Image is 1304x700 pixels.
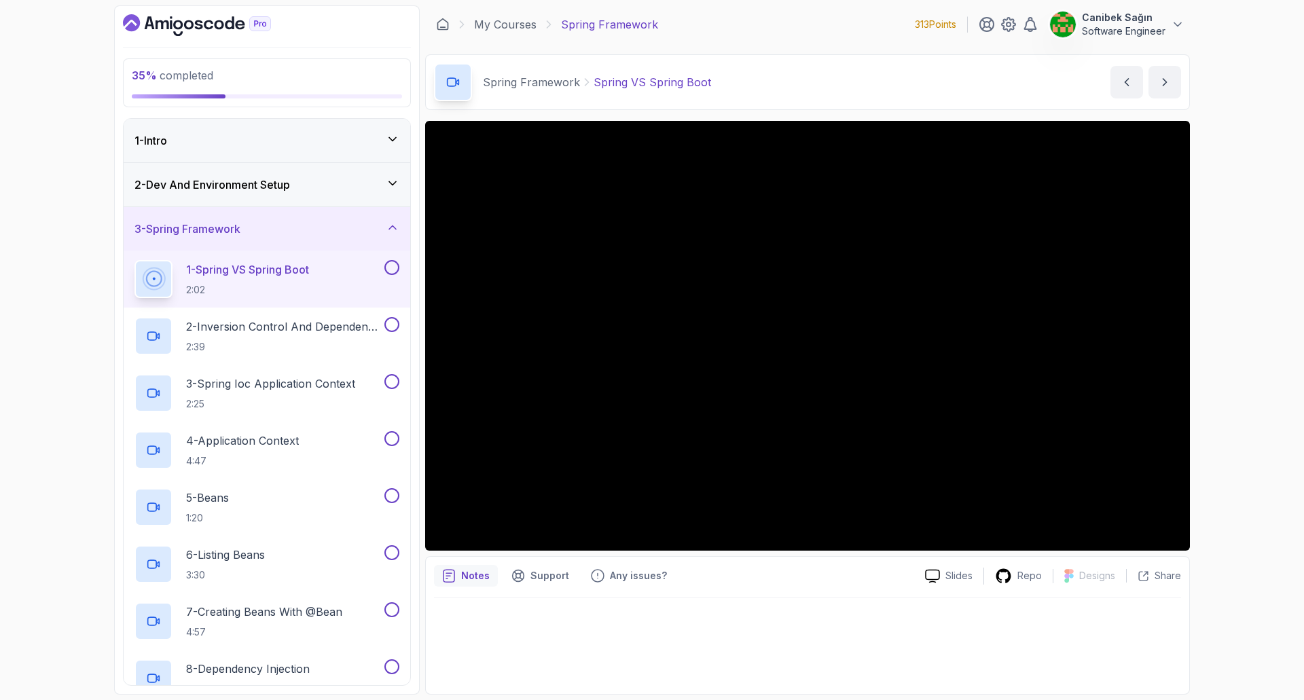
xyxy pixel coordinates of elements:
[483,74,580,90] p: Spring Framework
[610,569,667,583] p: Any issues?
[594,74,711,90] p: Spring VS Spring Boot
[134,260,399,298] button: 1-Spring VS Spring Boot2:02
[1148,66,1181,98] button: next content
[134,317,399,355] button: 2-Inversion Control And Dependency Injection2:39
[436,18,450,31] a: Dashboard
[530,569,569,583] p: Support
[134,545,399,583] button: 6-Listing Beans3:30
[132,69,157,82] span: 35 %
[186,625,342,639] p: 4:57
[124,163,410,206] button: 2-Dev And Environment Setup
[1126,569,1181,583] button: Share
[186,682,310,696] p: 9:43
[425,121,1190,551] iframe: 1 - Spring vs Spring Boot
[186,375,355,392] p: 3 - Spring Ioc Application Context
[186,547,265,563] p: 6 - Listing Beans
[434,565,498,587] button: notes button
[1082,11,1165,24] p: Canibek Sağın
[1082,24,1165,38] p: Software Engineer
[461,569,490,583] p: Notes
[561,16,658,33] p: Spring Framework
[132,69,213,82] span: completed
[134,659,399,697] button: 8-Dependency Injection9:43
[124,119,410,162] button: 1-Intro
[583,565,675,587] button: Feedback button
[186,397,355,411] p: 2:25
[134,431,399,469] button: 4-Application Context4:47
[186,432,299,449] p: 4 - Application Context
[134,132,167,149] h3: 1 - Intro
[474,16,537,33] a: My Courses
[134,177,290,193] h3: 2 - Dev And Environment Setup
[186,340,382,354] p: 2:39
[1155,569,1181,583] p: Share
[1050,12,1076,37] img: user profile image
[915,18,956,31] p: 313 Points
[1079,569,1115,583] p: Designs
[503,565,577,587] button: Support button
[186,454,299,468] p: 4:47
[124,207,410,251] button: 3-Spring Framework
[1220,615,1304,680] iframe: chat widget
[186,261,309,278] p: 1 - Spring VS Spring Boot
[1110,66,1143,98] button: previous content
[134,374,399,412] button: 3-Spring Ioc Application Context2:25
[914,569,983,583] a: Slides
[123,14,302,36] a: Dashboard
[186,604,342,620] p: 7 - Creating Beans With @Bean
[945,569,973,583] p: Slides
[1049,11,1184,38] button: user profile imageCanibek SağınSoftware Engineer
[134,221,240,237] h3: 3 - Spring Framework
[186,283,309,297] p: 2:02
[186,661,310,677] p: 8 - Dependency Injection
[1017,569,1042,583] p: Repo
[134,602,399,640] button: 7-Creating Beans With @Bean4:57
[134,488,399,526] button: 5-Beans1:20
[186,511,229,525] p: 1:20
[186,490,229,506] p: 5 - Beans
[984,568,1053,585] a: Repo
[186,318,382,335] p: 2 - Inversion Control And Dependency Injection
[186,568,265,582] p: 3:30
